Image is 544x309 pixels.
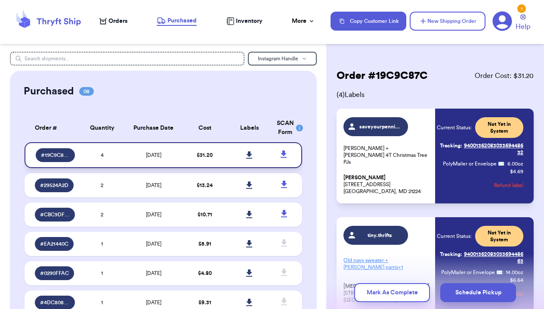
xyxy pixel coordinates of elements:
span: saveyourpennies01 [359,123,400,130]
input: Search shipments... [10,52,244,66]
span: Purchased [167,16,197,25]
span: ( 4 ) Labels [337,90,534,100]
a: Purchased [157,16,197,26]
a: 1 [492,11,512,31]
span: 1 [101,271,103,276]
button: Refund label [494,176,523,195]
span: 1 [101,241,103,247]
p: [PERSON_NAME] + [PERSON_NAME] 4T Christmas Tree PJs [343,145,430,165]
span: 2 [101,183,103,188]
span: # 0290FFAC [40,270,69,277]
span: Current Status: [437,233,472,240]
span: Not Yet in System [480,121,518,134]
span: 08 [79,87,94,96]
span: [DATE] [146,271,161,276]
span: $ 31.20 [197,153,213,158]
span: $ 9.31 [198,300,211,305]
span: Tracking: [440,251,462,258]
p: Old navy sweater + [PERSON_NAME] pants [343,253,430,274]
span: [DATE] [146,241,161,247]
span: [DATE] [146,300,161,305]
div: More [292,17,315,25]
div: 1 [517,4,526,13]
span: # 29524A2D [40,182,68,189]
span: 1 [101,300,103,305]
button: Mark As Complete [354,283,430,302]
span: 14.00 oz [506,269,523,276]
span: Help [516,22,530,32]
a: Help [516,14,530,32]
a: Tracking:9400136208303369448632 [437,139,523,159]
th: Labels [227,114,271,142]
span: + 1 [398,265,403,270]
span: [DATE] [146,183,161,188]
span: 4 [101,153,104,158]
span: $ 4.80 [198,271,212,276]
span: [DATE] [146,153,161,158]
span: Orders [108,17,127,25]
span: # 19C9C87C [41,152,70,159]
th: Order # [25,114,80,142]
th: Cost [182,114,227,142]
span: # CBC9DFF5 [40,211,70,218]
span: PolyMailer or Envelope ✉️ [443,161,504,166]
span: Order Cost: $ 31.20 [475,71,534,81]
h2: Purchased [24,84,74,98]
a: Inventory [226,17,263,25]
span: Tracking: [440,142,462,149]
button: Instagram Handle [248,52,317,66]
th: Purchase Date [124,114,182,142]
a: Tracking:9400136208303369448663 [437,247,523,268]
span: Instagram Handle [258,56,298,61]
span: [PERSON_NAME] [343,175,386,181]
span: # 4DC808A3 [40,299,70,306]
span: $ 5.91 [198,241,211,247]
button: Schedule Pickup [440,283,516,302]
span: $ 10.71 [198,212,212,217]
span: # EA21440C [40,240,68,247]
p: $ 4.69 [510,168,523,175]
span: 2 [101,212,103,217]
span: $ 13.24 [197,183,213,188]
span: : [504,160,506,167]
button: New Shipping Order [410,12,485,31]
span: Inventory [236,17,263,25]
th: Quantity [80,114,124,142]
span: tiny.thrifts [359,232,400,239]
h2: Order # 19C9C87C [337,69,428,83]
a: Orders [99,17,127,25]
span: : [503,269,504,276]
button: Copy Customer Link [331,12,406,31]
span: 6.00 oz [507,160,523,167]
p: [STREET_ADDRESS] [GEOGRAPHIC_DATA], MD 21224 [343,174,430,195]
span: [DATE] [146,212,161,217]
span: PolyMailer or Envelope ✉️ [441,270,503,275]
div: SCAN Form [277,119,292,137]
span: Not Yet in System [480,229,518,243]
span: Current Status: [437,124,472,131]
